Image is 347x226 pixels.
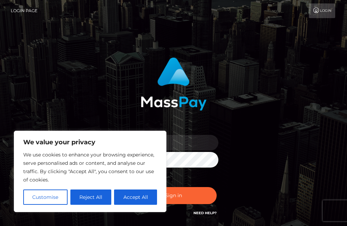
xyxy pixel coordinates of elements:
p: We value your privacy [23,138,157,146]
div: We value your privacy [14,131,166,212]
button: Reject All [70,189,112,205]
a: Login [309,3,335,18]
a: Login Page [11,3,37,18]
button: Customise [23,189,68,205]
button: Sign in [130,187,217,204]
p: We use cookies to enhance your browsing experience, serve personalised ads or content, and analys... [23,151,157,184]
input: Username... [141,135,219,151]
a: Need Help? [193,211,217,215]
img: MassPay Login [141,57,207,111]
button: Accept All [114,189,157,205]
